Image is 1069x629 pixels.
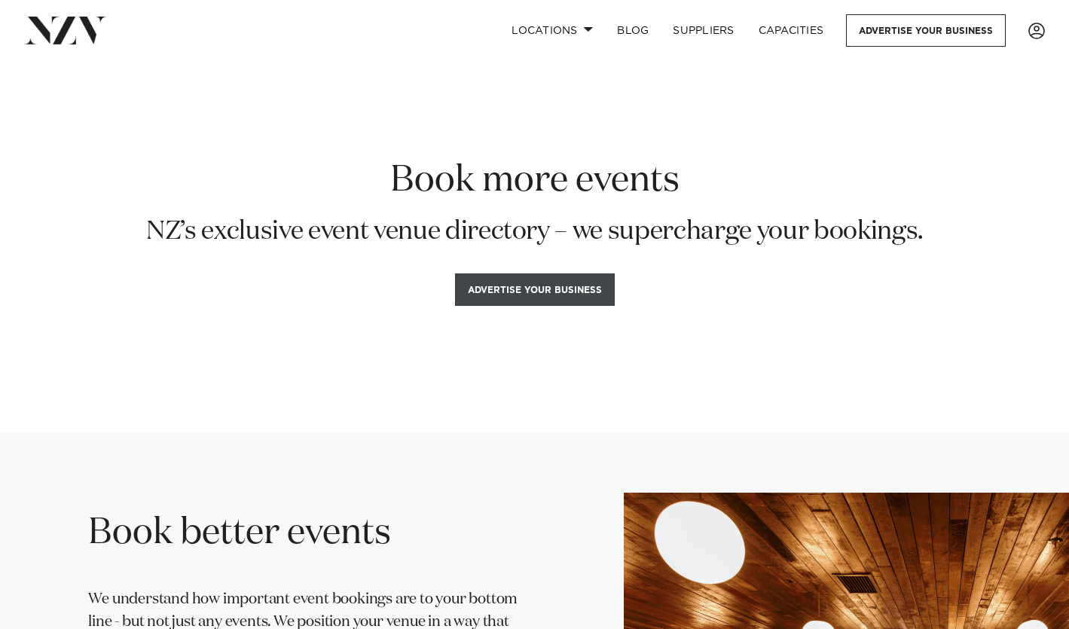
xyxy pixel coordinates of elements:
h1: Book more events [11,157,1058,204]
a: Locations [499,14,605,47]
p: NZ’s exclusive event venue directory – we supercharge your bookings. [11,216,1058,247]
a: SUPPLIERS [661,14,746,47]
h2: Book better events [88,510,534,557]
a: Advertise your business [846,14,1006,47]
a: BLOG [605,14,661,47]
img: nzv-logo.png [24,17,106,44]
button: Advertise your business [455,273,615,306]
a: Capacities [747,14,836,47]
